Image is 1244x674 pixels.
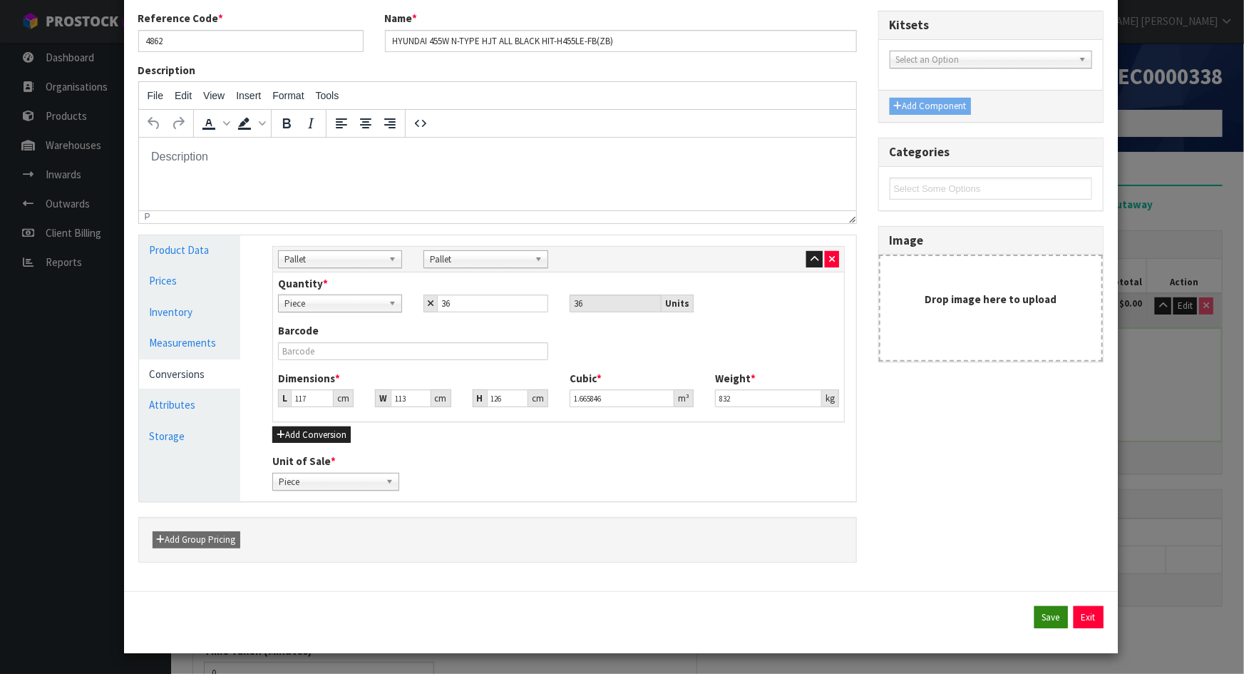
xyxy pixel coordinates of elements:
button: Align left [329,111,354,136]
input: Width [391,389,431,407]
button: Undo [142,111,166,136]
span: Piece [284,295,383,312]
button: Add Group Pricing [153,531,240,548]
strong: H [477,392,483,404]
button: Add Conversion [272,427,351,444]
div: p [145,212,150,222]
span: Insert [236,90,261,101]
span: Pallet [284,251,383,268]
span: Select an Option [896,51,1073,68]
a: Product Data [139,235,241,265]
iframe: Rich Text Area. Press ALT-0 for help. [139,138,856,210]
button: Align center [354,111,378,136]
a: Inventory [139,297,241,327]
button: Redo [166,111,190,136]
h3: Categories [890,145,1092,159]
input: Weight [715,389,822,407]
label: Barcode [278,323,319,338]
input: Reference Code [138,30,364,52]
h3: Kitsets [890,19,1092,32]
a: Measurements [139,328,241,357]
button: Source code [408,111,433,136]
input: Unit Qty [570,295,662,312]
input: Cubic [570,389,674,407]
input: Child Qty [437,295,548,312]
button: Save [1034,606,1068,629]
a: Storage [139,422,241,451]
div: Background color [232,111,268,136]
label: Description [138,63,196,78]
label: Dimensions [278,371,340,386]
label: Cubic [570,371,602,386]
div: Text color [197,111,232,136]
label: Name [385,11,418,26]
label: Weight [715,371,756,386]
span: Tools [316,90,339,101]
a: Conversions [139,359,241,389]
label: Quantity [278,276,328,291]
span: Format [272,90,304,101]
span: View [203,90,225,101]
span: Piece [279,474,380,491]
div: cm [334,389,354,407]
div: kg [822,389,839,407]
span: Pallet [430,251,528,268]
button: Exit [1074,606,1104,629]
input: Length [291,389,334,407]
div: cm [431,389,451,407]
h3: Image [890,234,1092,247]
input: Height [487,389,528,407]
strong: Drop image here to upload [925,292,1057,306]
label: Reference Code [138,11,224,26]
span: Edit [175,90,192,101]
button: Italic [299,111,323,136]
button: Bold [274,111,299,136]
input: Barcode [278,342,548,360]
a: Prices [139,266,241,295]
button: Align right [378,111,402,136]
label: Unit of Sale [272,454,336,469]
strong: L [282,392,287,404]
span: File [148,90,164,101]
input: Name [385,30,857,52]
div: cm [528,389,548,407]
div: m³ [674,389,694,407]
div: Resize [844,211,856,223]
strong: Units [665,297,689,310]
button: Add Component [890,98,971,115]
a: Attributes [139,390,241,419]
strong: W [379,392,387,404]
